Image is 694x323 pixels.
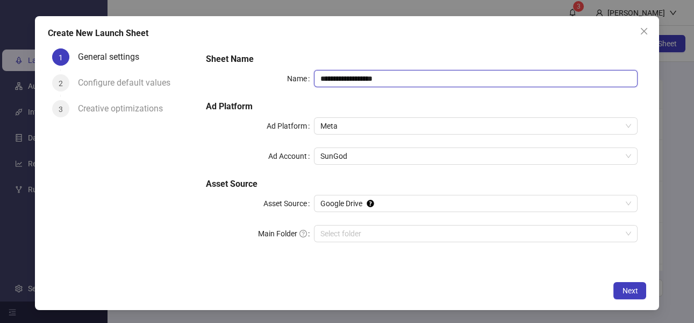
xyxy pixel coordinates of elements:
[206,100,638,113] h5: Ad Platform
[258,225,314,242] label: Main Folder
[48,27,647,40] div: Create New Launch Sheet
[59,53,63,62] span: 1
[59,105,63,114] span: 3
[366,199,375,208] div: Tooltip anchor
[613,282,646,299] button: Next
[206,178,638,191] h5: Asset Source
[268,148,314,165] label: Ad Account
[267,117,314,135] label: Ad Platform
[314,70,638,87] input: Name
[299,230,307,237] span: question-circle
[622,286,638,295] span: Next
[635,23,653,40] button: Close
[320,118,632,134] span: Meta
[640,27,648,36] span: close
[320,148,632,164] span: SunGod
[78,100,171,117] div: Creative optimizations
[287,70,314,87] label: Name
[78,74,179,92] div: Configure default values
[320,195,632,212] span: Google Drive
[263,195,314,212] label: Asset Source
[78,48,148,66] div: General settings
[59,79,63,88] span: 2
[206,53,638,66] h5: Sheet Name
